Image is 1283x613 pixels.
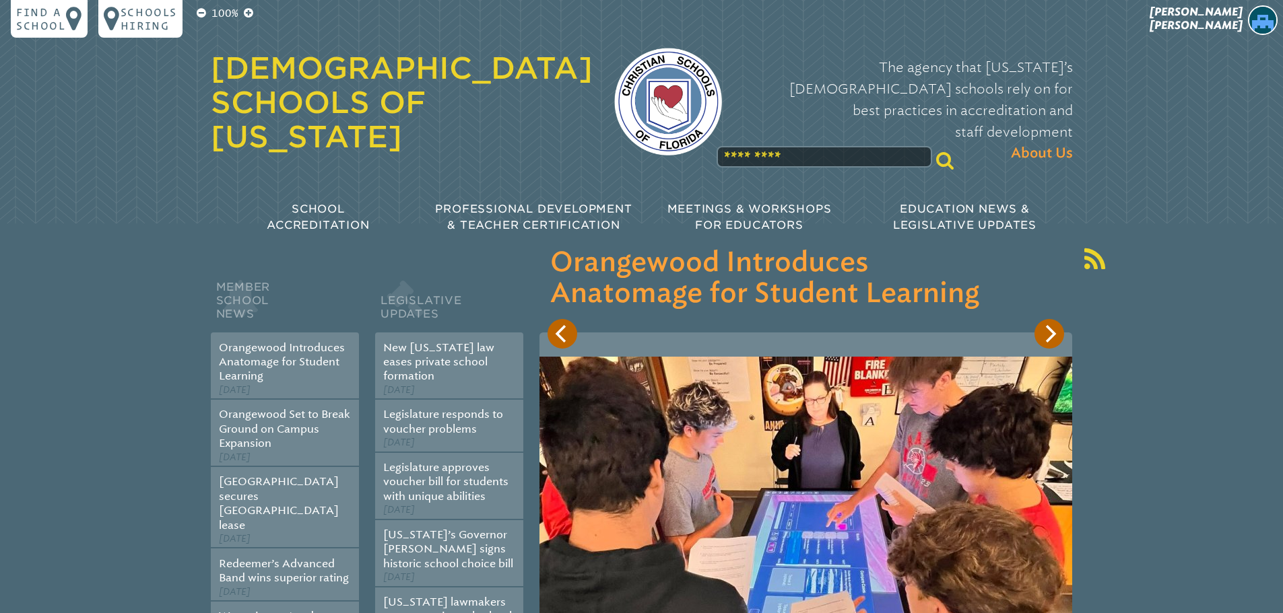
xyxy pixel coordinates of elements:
a: [GEOGRAPHIC_DATA] secures [GEOGRAPHIC_DATA] lease [219,475,339,531]
span: [DATE] [383,437,415,448]
a: Orangewood Set to Break Ground on Campus Expansion [219,408,350,449]
span: [DATE] [219,452,251,463]
span: School Accreditation [267,203,369,231]
span: About Us [1011,143,1073,164]
span: [DATE] [219,384,251,396]
span: Professional Development & Teacher Certification [435,203,632,231]
span: [DATE] [219,533,251,544]
h3: Orangewood Introduces Anatomage for Student Learning [550,248,1061,310]
a: [DEMOGRAPHIC_DATA] Schools of [US_STATE] [211,50,593,154]
p: The agency that [US_STATE]’s [DEMOGRAPHIC_DATA] schools rely on for best practices in accreditati... [744,57,1073,164]
p: Schools Hiring [121,5,177,32]
img: 49a54f7e02998ca6e2af28b0999cb579 [1248,5,1278,35]
span: Education News & Legislative Updates [893,203,1037,231]
span: [PERSON_NAME] [PERSON_NAME] [1150,5,1243,32]
span: [DATE] [383,384,415,396]
button: Next [1034,319,1064,349]
a: Orangewood Introduces Anatomage for Student Learning [219,341,345,383]
a: [US_STATE]’s Governor [PERSON_NAME] signs historic school choice bill [383,528,513,570]
img: csf-logo-web-colors.png [614,48,722,155]
p: Find a school [16,5,66,32]
button: Previous [548,319,577,349]
a: New [US_STATE] law eases private school formation [383,341,494,383]
span: [DATE] [383,571,415,583]
a: Legislature responds to voucher problems [383,408,503,435]
p: 100% [209,5,241,22]
span: Meetings & Workshops for Educators [667,203,832,231]
a: Legislature approves voucher bill for students with unique abilities [383,461,508,503]
a: Redeemer’s Advanced Band wins superior rating [219,557,349,584]
h2: Legislative Updates [375,277,523,332]
span: [DATE] [219,586,251,598]
span: [DATE] [383,504,415,515]
h2: Member School News [211,277,359,332]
